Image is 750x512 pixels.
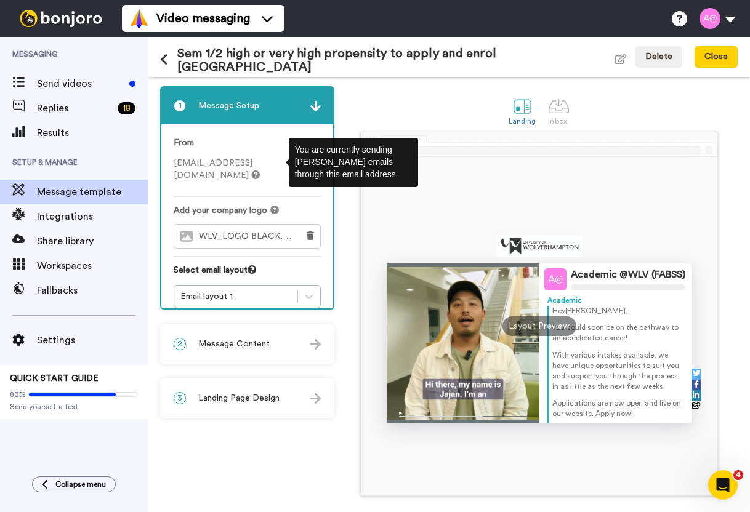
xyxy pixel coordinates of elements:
img: arrow.svg [310,101,321,111]
iframe: Intercom live chat [708,470,738,500]
span: 80% [10,390,26,399]
span: Send videos [37,76,124,91]
div: 3Landing Page Design [160,378,334,418]
span: Settings [37,333,148,348]
a: Landing [502,89,542,132]
span: Add your company logo [174,204,267,217]
div: You are currently sending [PERSON_NAME] emails through this email address [289,138,418,187]
span: QUICK START GUIDE [10,374,99,383]
span: Message template [37,185,148,199]
img: bj-logo-header-white.svg [15,10,107,27]
label: From [174,137,194,150]
div: 2Message Content [160,324,334,364]
p: Applications are now open and live on our website. Apply now! [552,398,684,419]
span: Share library [37,234,148,249]
img: arrow.svg [310,339,321,350]
button: Close [695,46,738,68]
span: 3 [174,392,186,404]
div: Landing [509,117,536,126]
img: Profile Image [544,268,567,290]
div: Academic @WLV (FABSS) [571,269,685,281]
span: 4 [733,470,743,480]
div: Email layout 1 [180,290,291,303]
span: [EMAIL_ADDRESS][DOMAIN_NAME] [174,159,260,180]
div: Academic [547,295,684,306]
span: Landing Page Design [198,392,280,404]
p: You could soon be on the pathway to an accelerated career! [552,322,684,343]
p: With various intakes available, we have unique opportunities to suit you and support you through ... [552,350,684,393]
span: Integrations [37,209,148,224]
a: Inbox [542,89,576,132]
span: Video messaging [156,10,250,27]
span: Message Setup [198,100,259,112]
span: Results [37,126,148,140]
span: Collapse menu [55,479,106,489]
img: player-controls-full.svg [387,406,539,423]
span: 2 [174,338,186,350]
div: 18 [118,102,135,114]
span: Message Content [198,338,270,350]
button: Collapse menu [32,476,116,492]
span: Replies [37,101,113,116]
span: WLV_LOGO BLACK.jpg [199,231,299,242]
img: arrow.svg [310,393,321,404]
div: Layout Preview [502,316,576,336]
div: Select email layout [174,264,321,285]
span: 1 [174,100,186,112]
img: vm-color.svg [129,9,149,28]
span: Fallbacks [37,283,148,298]
h1: Sem 1/2 high or very high propensity to apply and enrol [GEOGRAPHIC_DATA] [160,47,626,74]
img: c0db3496-36db-47dd-bc5f-9f3a1f8391a7 [496,235,582,257]
p: Hey [PERSON_NAME] , [552,306,684,316]
button: Delete [635,46,682,68]
span: Send yourself a test [10,402,138,412]
span: Workspaces [37,258,148,273]
div: Inbox [548,117,570,126]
